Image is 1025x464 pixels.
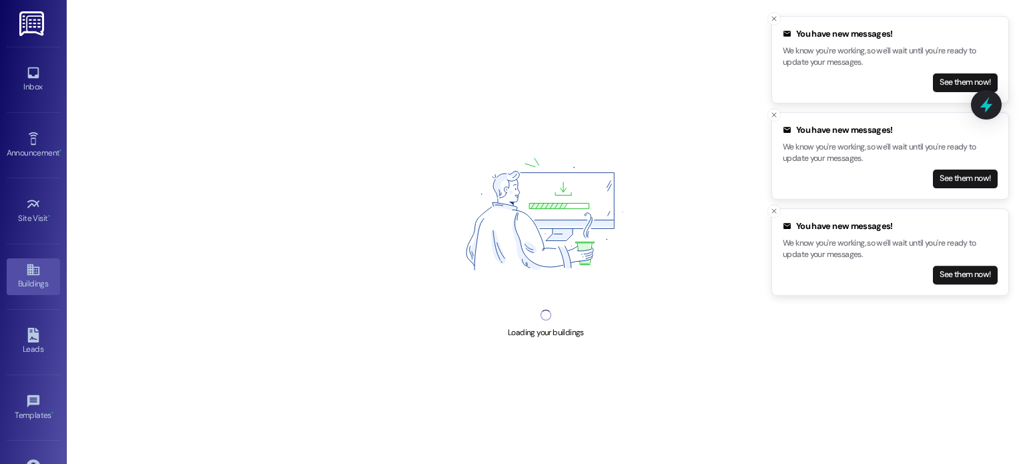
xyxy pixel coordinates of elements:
a: Templates • [7,390,60,426]
p: We know you're working, so we'll wait until you're ready to update your messages. [783,142,998,165]
a: Leads [7,324,60,360]
a: Buildings [7,258,60,294]
span: • [48,212,50,221]
img: ResiDesk Logo [19,11,47,36]
span: • [59,146,61,156]
div: You have new messages! [783,124,998,137]
div: You have new messages! [783,27,998,41]
button: Close toast [767,12,781,25]
a: Site Visit • [7,193,60,229]
button: See them now! [933,73,998,92]
div: You have new messages! [783,220,998,233]
p: We know you're working, so we'll wait until you're ready to update your messages. [783,238,998,261]
button: Close toast [767,108,781,122]
button: Close toast [767,204,781,218]
p: We know you're working, so we'll wait until you're ready to update your messages. [783,45,998,69]
div: Loading your buildings [508,326,584,340]
button: See them now! [933,266,998,284]
a: Inbox [7,61,60,97]
button: See them now! [933,170,998,188]
span: • [51,409,53,418]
